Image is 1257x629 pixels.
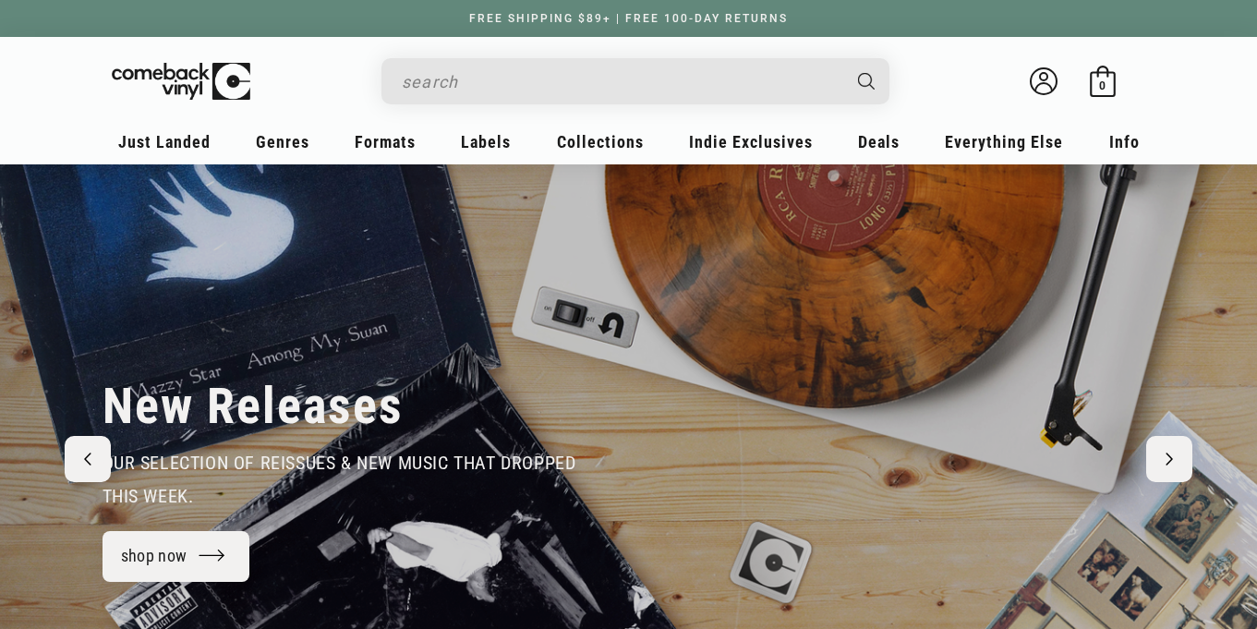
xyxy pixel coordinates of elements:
[557,132,644,151] span: Collections
[1109,132,1140,151] span: Info
[858,132,900,151] span: Deals
[103,376,404,437] h2: New Releases
[689,132,813,151] span: Indie Exclusives
[355,132,416,151] span: Formats
[841,58,891,104] button: Search
[118,132,211,151] span: Just Landed
[103,452,576,507] span: our selection of reissues & new music that dropped this week.
[945,132,1063,151] span: Everything Else
[103,531,250,582] a: shop now
[451,12,806,25] a: FREE SHIPPING $89+ | FREE 100-DAY RETURNS
[256,132,309,151] span: Genres
[402,63,840,101] input: search
[1099,79,1106,92] span: 0
[461,132,511,151] span: Labels
[381,58,889,104] div: Search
